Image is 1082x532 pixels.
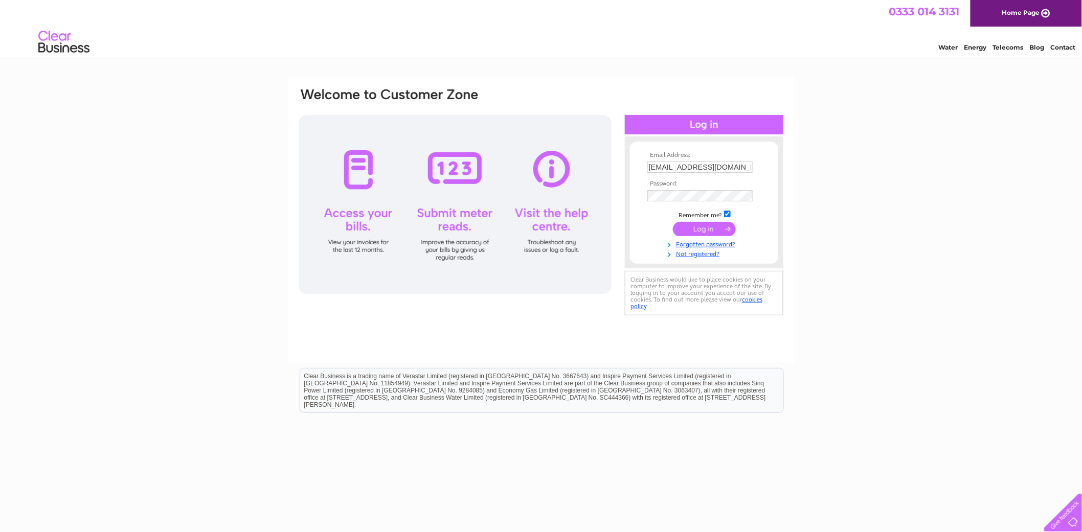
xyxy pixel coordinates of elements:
a: Not registered? [647,248,763,258]
div: Clear Business is a trading name of Verastar Limited (registered in [GEOGRAPHIC_DATA] No. 3667643... [300,6,783,50]
a: Contact [1051,43,1076,51]
a: Telecoms [993,43,1024,51]
input: Submit [673,222,736,236]
a: Water [939,43,958,51]
a: Blog [1030,43,1045,51]
a: cookies policy [630,296,762,310]
td: Remember me? [645,209,763,219]
a: Forgotten password? [647,239,763,248]
div: Clear Business would like to place cookies on your computer to improve your experience of the sit... [625,271,783,315]
th: Password: [645,180,763,188]
a: 0333 014 3131 [889,5,960,18]
img: logo.png [38,27,90,58]
th: Email Address: [645,152,763,159]
a: Energy [964,43,987,51]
